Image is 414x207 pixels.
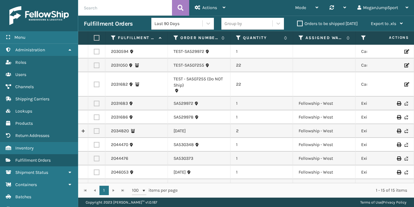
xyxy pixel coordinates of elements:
label: Quantity [243,35,281,41]
a: 2044476 [111,155,128,162]
label: Assigned Warehouse [305,35,343,41]
span: 100 [132,187,141,194]
span: Actions [369,33,413,43]
a: SA530373 [174,155,193,162]
span: Batches [15,194,31,199]
div: 1 - 15 of 15 items [186,187,407,194]
td: Fellowship - West [293,138,356,152]
span: Shipment Status [15,170,48,175]
a: 2031686 [111,114,128,120]
a: 2044470 [111,142,128,148]
td: Fellowship - West [293,124,356,138]
i: Never Shipped [404,101,408,106]
h3: Fulfillment Orders [84,20,133,28]
a: 2031682 [111,81,128,88]
label: Order Number [180,35,218,41]
a: SA529978 [174,114,194,120]
a: 2031683 [111,100,128,107]
td: Fellowship - West [293,110,356,124]
td: 1 [230,165,293,179]
span: Administration [15,47,45,53]
a: [DATE] [174,128,186,134]
i: Edit [404,82,408,87]
span: Lookups [15,109,32,114]
i: Edit [404,63,408,68]
td: Fellowship - West [293,165,356,179]
img: logo [9,6,69,25]
i: Never Shipped [404,143,408,147]
span: Roles [15,60,26,65]
a: SA529972 [174,100,193,107]
a: 2046053 [111,169,129,175]
a: Privacy Policy [383,200,406,204]
i: Never Shipped [404,115,408,119]
p: Copyright 2023 [PERSON_NAME]™ v 1.0.187 [86,198,157,207]
a: 2034820 [111,128,129,134]
td: 2 [230,124,293,138]
span: Inventory [15,145,34,151]
label: Orders to be shipped [DATE] [297,21,358,26]
td: 1 [230,97,293,110]
span: Shipping Carriers [15,96,49,102]
td: Fellowship - West [293,97,356,110]
span: Menu [14,35,25,40]
i: Print Label [397,101,401,106]
i: Never Shipped [404,170,408,174]
td: 1 [230,45,293,58]
a: TEST-SA507255 [174,62,204,68]
td: Fellowship - West [293,152,356,165]
span: Mode [295,5,306,10]
label: Fulfillment Order Id [118,35,156,41]
td: Fellowship - West [293,179,356,193]
i: Print Label [397,143,401,147]
div: Last 90 Days [154,20,203,27]
a: Terms of Use [360,200,382,204]
i: Print Label [397,129,401,133]
span: items per page [132,186,178,195]
td: 22 [230,72,293,97]
a: 2031050 [111,62,128,68]
i: Never Shipped [404,156,408,161]
td: 22 [230,58,293,72]
i: Never Shipped [404,129,408,133]
span: Users [15,72,26,77]
span: Products [15,121,33,126]
td: 1 [230,152,293,165]
span: Return Addresses [15,133,49,138]
a: TEST - SA507255 (Do NOT Ship) [174,76,225,88]
a: TEST-SA529972 [174,48,204,55]
a: SA530348 [174,142,194,148]
a: 1 [99,186,109,195]
span: Export to .xls [371,21,396,26]
span: Actions [202,5,217,10]
a: [DATE] [174,169,186,175]
i: Print Label [397,115,401,119]
td: 1 [230,179,293,193]
span: Channels [15,84,34,89]
span: Containers [15,182,37,187]
i: Print Label [397,170,401,174]
a: 2030594 [111,48,129,55]
div: | [360,198,406,207]
td: 1 [230,138,293,152]
i: Edit [404,49,408,54]
i: Print Label [397,156,401,161]
div: Group by [225,20,242,27]
span: Fulfillment Orders [15,158,51,163]
td: 1 [230,110,293,124]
